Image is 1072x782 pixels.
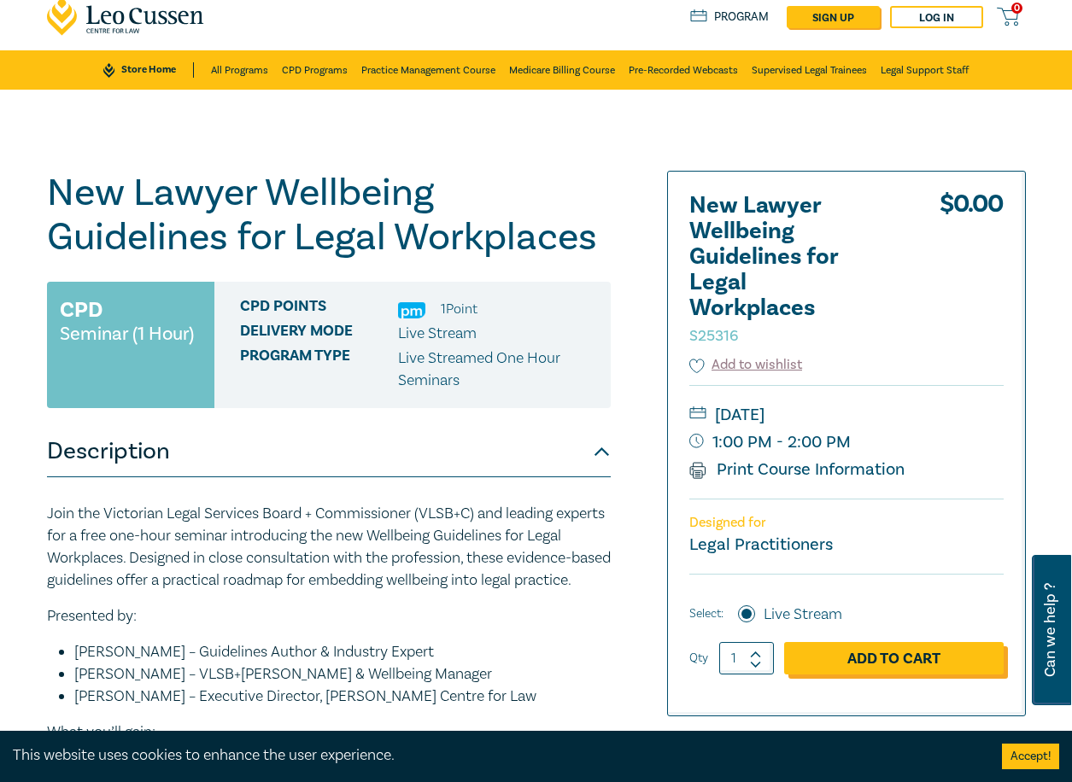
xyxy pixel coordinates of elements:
a: Practice Management Course [361,50,495,90]
button: Add to wishlist [689,355,803,375]
button: Description [47,426,611,477]
a: All Programs [211,50,268,90]
small: 1:00 PM - 2:00 PM [689,429,1004,456]
label: Qty [689,649,708,668]
span: Can we help ? [1042,565,1058,695]
small: S25316 [689,326,738,346]
label: Live Stream [764,604,842,626]
a: sign up [787,6,880,28]
a: Print Course Information [689,458,905,481]
h2: New Lawyer Wellbeing Guidelines for Legal Workplaces [689,193,877,347]
a: Add to Cart [784,642,1004,674]
small: Legal Practitioners [689,534,833,556]
h1: New Lawyer Wellbeing Guidelines for Legal Workplaces [47,171,611,260]
button: Accept cookies [1002,744,1059,769]
li: [PERSON_NAME] – Executive Director, [PERSON_NAME] Centre for Law [74,686,611,708]
small: [DATE] [689,401,1004,429]
input: 1 [719,642,774,674]
a: Supervised Legal Trainees [752,50,867,90]
div: This website uses cookies to enhance the user experience. [13,744,976,767]
li: 1 Point [441,298,477,320]
a: Pre-Recorded Webcasts [629,50,738,90]
a: Program [690,9,770,25]
a: Legal Support Staff [881,50,969,90]
a: Log in [890,6,983,28]
p: Join the Victorian Legal Services Board + Commissioner (VLSB+C) and leading experts for a free on... [47,503,611,592]
span: CPD Points [240,298,398,320]
p: Presented by: [47,605,611,627]
span: Live Stream [398,324,477,343]
span: 0 [1011,3,1022,14]
span: Select: [689,604,723,623]
span: Program type [240,347,398,392]
img: Practice Management & Business Skills [398,302,425,318]
p: Live Streamed One Hour Seminars [398,347,598,392]
small: Seminar (1 Hour) [60,325,194,342]
p: Designed for [689,515,1004,531]
div: $ 0.00 [940,193,1004,355]
span: Delivery Mode [240,323,398,345]
li: [PERSON_NAME] – VLSB+[PERSON_NAME] & Wellbeing Manager [74,663,611,686]
li: [PERSON_NAME] – Guidelines Author & Industry Expert [74,641,611,663]
a: Medicare Billing Course [509,50,615,90]
a: Store Home [103,62,193,78]
h3: CPD [60,295,103,325]
p: What you’ll gain: [47,721,611,744]
a: CPD Programs [282,50,348,90]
